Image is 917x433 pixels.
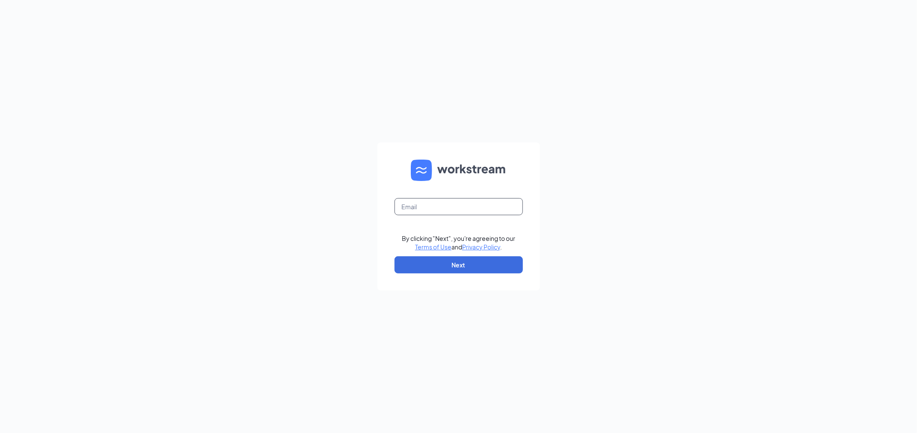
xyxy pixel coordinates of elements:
button: Next [395,256,523,273]
a: Privacy Policy [462,243,500,251]
img: WS logo and Workstream text [411,160,507,181]
a: Terms of Use [415,243,451,251]
input: Email [395,198,523,215]
div: By clicking "Next", you're agreeing to our and . [402,234,515,251]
